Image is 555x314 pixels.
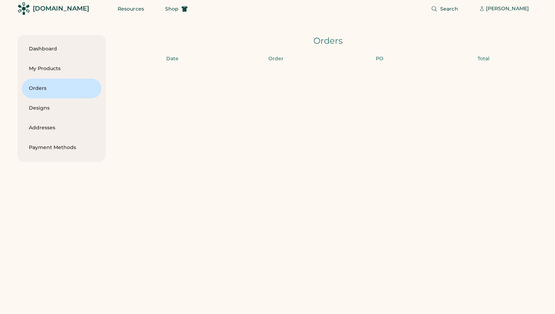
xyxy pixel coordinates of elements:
[29,144,94,151] div: Payment Methods
[118,35,537,47] div: Orders
[123,55,222,62] div: Date
[29,105,94,112] div: Designs
[434,55,534,62] div: Total
[440,6,458,11] span: Search
[29,124,94,131] div: Addresses
[29,45,94,53] div: Dashboard
[157,2,196,16] button: Shop
[165,6,179,11] span: Shop
[18,2,30,15] img: Rendered Logo - Screens
[109,2,152,16] button: Resources
[29,65,94,72] div: My Products
[486,5,529,12] div: [PERSON_NAME]
[330,55,430,62] div: PO
[226,55,326,62] div: Order
[423,2,467,16] button: Search
[33,4,89,13] div: [DOMAIN_NAME]
[29,85,94,92] div: Orders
